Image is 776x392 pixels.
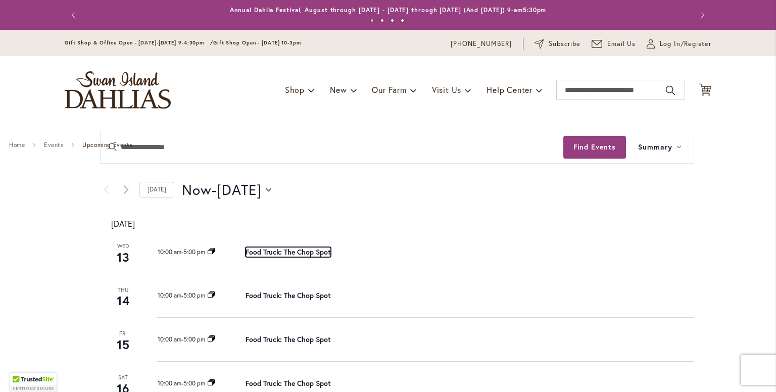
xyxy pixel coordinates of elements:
span: 5:00 pm [183,291,205,299]
span: - [212,180,217,200]
time: 2025-08-14 10:00:00 :: 2025-08-14 17:00:00 [158,291,207,299]
a: Home [9,141,25,149]
span: Fri [112,329,133,338]
span: Sat [112,373,133,382]
span: Wed [112,242,133,251]
a: [PHONE_NUMBER] [451,39,512,49]
button: Click to toggle datepicker [182,180,271,200]
iframe: Launch Accessibility Center [8,356,36,384]
span: 10:00 am [158,291,181,299]
span: Visit Us [432,84,461,95]
a: Events [44,141,64,149]
span: Subscribe [549,39,580,49]
time: [DATE] [100,217,145,230]
span: 10:00 am [158,248,181,256]
span: 13 [112,249,133,266]
a: Food Truck: The Chop Spot [246,247,331,257]
span: Our Farm [372,84,406,95]
time: 2025-08-13 10:00:00 :: 2025-08-13 17:00:00 [158,248,207,256]
button: 1 of 4 [370,19,374,22]
a: Food Truck: The Chop Spot [246,290,331,300]
span: 10:00 am [158,335,181,343]
span: Now [182,180,212,200]
span: 5:00 pm [183,335,205,343]
span: [DATE] [217,180,262,200]
span: Upcoming Events [82,141,132,149]
a: store logo [65,71,171,109]
a: Log In/Register [647,39,711,49]
time: 2025-08-15 10:00:00 :: 2025-08-15 17:00:00 [158,335,207,343]
a: Click to select today's date [139,182,174,198]
time: 2025-08-16 10:00:00 :: 2025-08-16 17:00:00 [158,379,207,387]
span: Shop [285,84,305,95]
span: 14 [112,292,133,309]
button: 2 of 4 [380,19,384,22]
span: 5:00 pm [183,248,205,256]
span: Help Center [487,84,532,95]
button: Previous [65,5,85,25]
a: Food Truck: The Chop Spot [246,378,331,388]
a: Email Us [592,39,636,49]
span: 10:00 am [158,379,181,387]
span: New [330,84,347,95]
button: 3 of 4 [391,19,394,22]
a: Next Events [120,184,132,196]
span: Log In/Register [660,39,711,49]
a: Annual Dahlia Festival, August through [DATE] - [DATE] through [DATE] (And [DATE]) 9-am5:30pm [230,6,547,14]
span: Email Us [607,39,636,49]
span: 5:00 pm [183,379,205,387]
button: 4 of 4 [401,19,404,22]
span: 15 [112,336,133,353]
span: Gift Shop Open - [DATE] 10-3pm [213,39,301,46]
a: Food Truck: The Chop Spot [246,334,331,344]
span: Thu [112,286,133,295]
span: Gift Shop & Office Open - [DATE]-[DATE] 9-4:30pm / [65,39,213,46]
a: Subscribe [535,39,580,49]
button: Next [691,5,711,25]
